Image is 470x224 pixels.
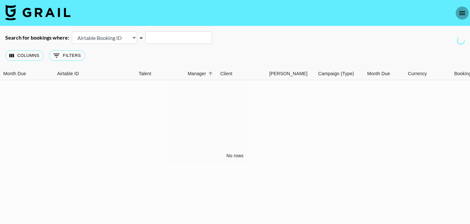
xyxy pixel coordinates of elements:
div: Currency [405,67,437,80]
div: [PERSON_NAME] [269,67,307,80]
div: Booker [266,67,315,80]
button: open drawer [456,7,469,20]
button: Sort [206,69,215,78]
div: Month Due [3,67,26,80]
div: Search for bookings where: [5,34,69,41]
div: Airtable ID [54,67,135,80]
div: Campaign (Type) [315,67,364,80]
div: Talent [135,67,184,80]
span: Refreshing users, talent, clients, campaigns, managers... [457,37,465,44]
div: Talent [139,67,151,80]
div: = [140,34,143,41]
button: Show filters [49,50,85,61]
div: Client [217,67,266,80]
div: Month Due [364,67,405,80]
div: Campaign (Type) [318,67,354,80]
div: Month Due [367,67,390,80]
div: Client [220,67,232,80]
div: Airtable ID [57,67,79,80]
div: Manager [188,67,206,80]
div: Currency [408,67,427,80]
button: Select columns [5,50,44,61]
img: Grail Talent [5,5,70,20]
div: Manager [184,67,217,80]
